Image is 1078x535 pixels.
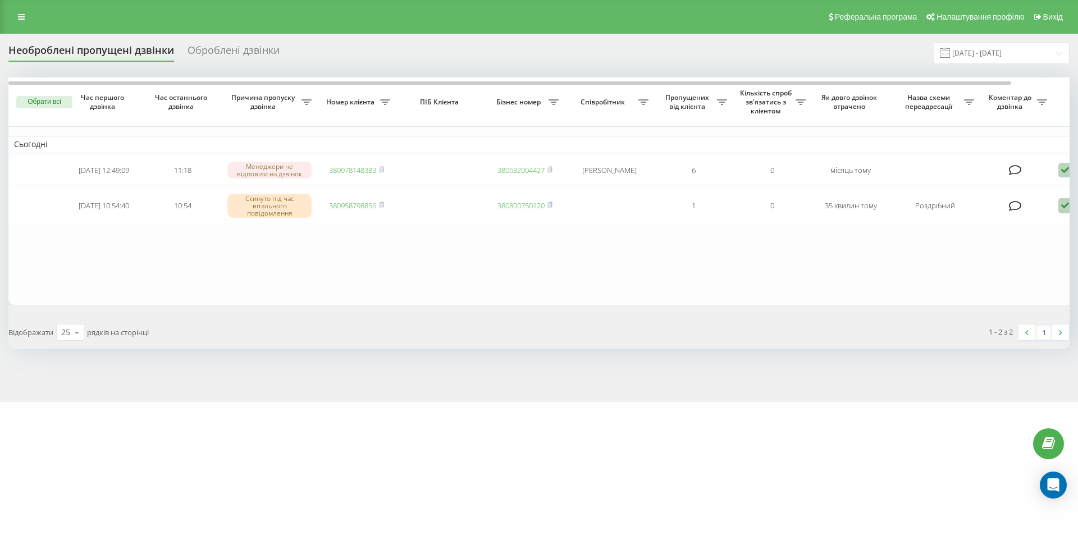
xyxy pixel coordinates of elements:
span: Співробітник [570,98,638,107]
span: Кількість спроб зв'язатись з клієнтом [738,89,796,115]
button: Обрати всі [16,96,72,108]
td: 11:18 [143,156,222,185]
div: 25 [61,327,70,338]
span: ПІБ Клієнта [405,98,476,107]
td: місяць тому [811,156,890,185]
td: 0 [733,187,811,224]
span: Бізнес номер [491,98,549,107]
td: 10:54 [143,187,222,224]
div: Менеджери не відповіли на дзвінок [227,162,312,179]
span: Назва схеми переадресації [896,93,964,111]
span: Як довго дзвінок втрачено [820,93,881,111]
span: Час останнього дзвінка [152,93,213,111]
div: Оброблені дзвінки [188,44,280,62]
span: Вихід [1043,12,1063,21]
span: Коментар до дзвінка [985,93,1037,111]
a: 1 [1035,324,1052,340]
span: Відображати [8,327,53,337]
span: Пропущених від клієнта [660,93,717,111]
span: Час першого дзвінка [74,93,134,111]
span: Реферальна програма [835,12,917,21]
div: 1 - 2 з 2 [989,326,1013,337]
td: 6 [654,156,733,185]
span: рядків на сторінці [87,327,149,337]
span: Налаштування профілю [937,12,1024,21]
td: [DATE] 10:54:40 [65,187,143,224]
td: [DATE] 12:49:09 [65,156,143,185]
a: 380958798856 [329,200,376,211]
div: Open Intercom Messenger [1040,472,1067,499]
td: 0 [733,156,811,185]
div: Скинуто під час вітального повідомлення [227,194,312,218]
a: 380632004427 [497,165,545,175]
a: 380978148383 [329,165,376,175]
td: Роздрібний [890,187,980,224]
a: 380800750120 [497,200,545,211]
div: Необроблені пропущені дзвінки [8,44,174,62]
span: Причина пропуску дзвінка [227,93,302,111]
td: 35 хвилин тому [811,187,890,224]
td: [PERSON_NAME] [564,156,654,185]
span: Номер клієнта [323,98,380,107]
td: 1 [654,187,733,224]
